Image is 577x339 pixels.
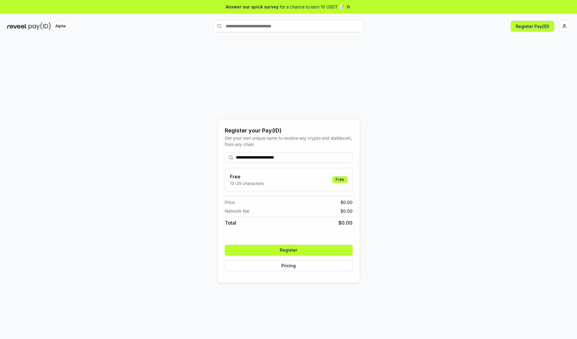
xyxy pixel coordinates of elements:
[225,208,249,214] span: Network fee
[225,199,235,205] span: Price
[230,180,264,186] p: 13-25 characters
[52,23,69,30] div: Alpha
[29,23,51,30] img: pay_id
[225,245,353,256] button: Register
[226,4,279,10] span: Answer our quick survey
[340,199,353,205] span: $ 0.00
[511,21,554,32] button: Register Pay(ID)
[225,260,353,271] button: Pricing
[338,219,353,226] span: $ 0.00
[225,135,353,147] div: Get your own unique name to receive any crypto and stablecoin, from any chain
[332,176,347,183] div: Free
[230,173,264,180] h3: Free
[225,219,236,226] span: Total
[225,126,353,135] div: Register your Pay(ID)
[7,23,27,30] img: reveel_dark
[340,208,353,214] span: $ 0.00
[280,4,344,10] span: for a chance to earn 10 USDT 📝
